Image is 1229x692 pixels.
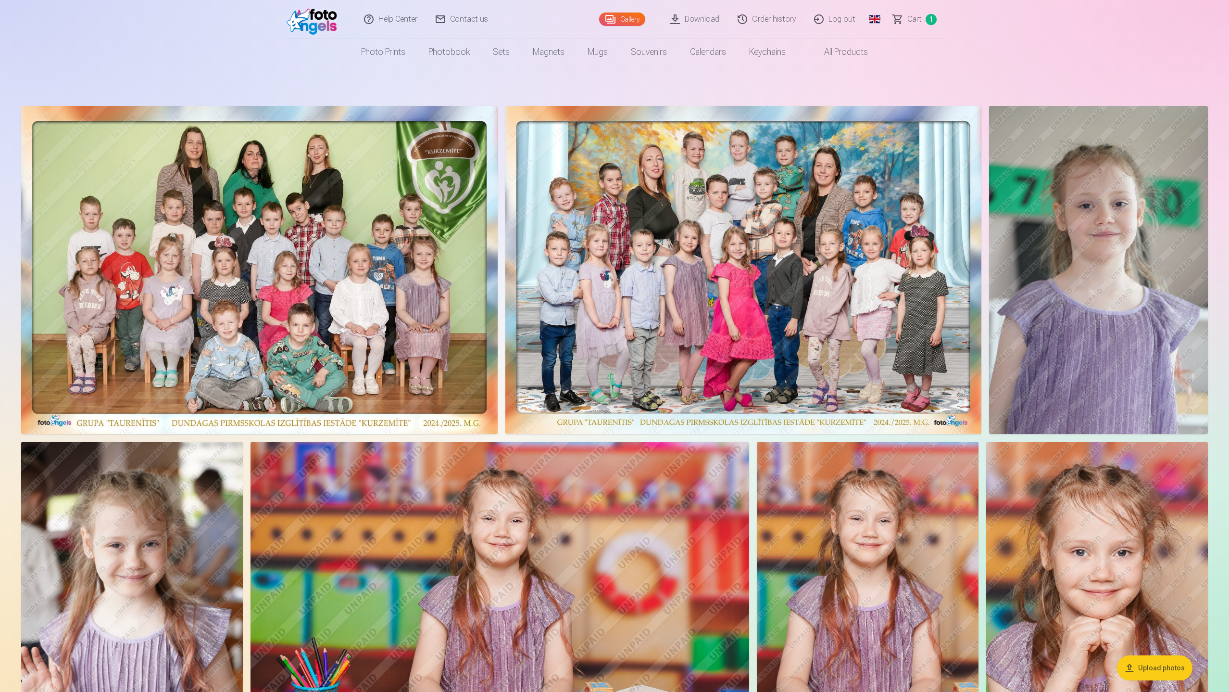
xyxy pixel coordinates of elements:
span: Сart [907,13,922,25]
a: Sets [481,38,521,65]
span: 1 [926,14,937,25]
a: Magnets [521,38,576,65]
a: Photobook [417,38,481,65]
a: Photo prints [350,38,417,65]
a: Calendars [678,38,738,65]
button: Upload photos [1117,655,1192,680]
a: Mugs [576,38,619,65]
a: All products [797,38,879,65]
a: Keychains [738,38,797,65]
a: Souvenirs [619,38,678,65]
img: /fa1 [287,4,342,35]
a: Gallery [599,13,645,26]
